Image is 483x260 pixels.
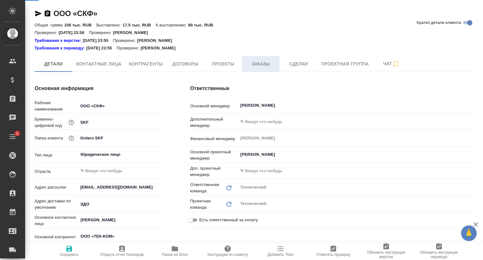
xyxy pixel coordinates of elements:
span: Папка на Drive [162,252,188,257]
span: 1 [12,130,22,137]
p: [PERSON_NAME] [113,30,153,35]
p: Адрес доставки по умолчанию [35,198,78,211]
span: Обновить инструкции перевода [416,250,462,259]
p: Тип лица [35,152,78,158]
button: Open [162,236,163,237]
p: Финансовый менеджер [190,136,238,142]
input: ✎ Введи что-нибудь [80,167,142,175]
p: Буквенно-цифровой код [35,116,67,129]
span: Открыть отчет Newspeak [100,252,144,257]
span: Добавить Todo [268,252,293,257]
span: Сохранить [60,252,79,257]
span: Обновить инструкции верстки [364,250,409,259]
span: Инструкции по клиенту [208,252,248,257]
span: Отметить проверку [316,252,350,257]
span: Сделки [283,60,314,68]
p: Дополнительный менеджер [190,116,238,129]
span: Чат [376,60,406,68]
p: Проверено: [89,30,113,35]
button: Скопировать ссылку [44,10,51,17]
button: Open [473,170,474,172]
p: Ответственная команда [190,182,225,194]
h4: Ответственные [190,85,476,92]
p: [DATE] 23:55 [83,37,113,44]
p: Основное контактное лицо [35,214,78,227]
p: Папка клиента [35,135,63,141]
p: [PERSON_NAME] [141,45,180,51]
h4: Основная информация [35,85,165,92]
button: Сохранить [43,242,96,260]
span: Контактные лица [76,60,121,68]
button: Open [473,154,474,155]
p: Проверено: [117,45,141,51]
p: Основной проектный менеджер [190,149,238,161]
button: Отметить проверку [307,242,360,260]
span: Детали [38,60,69,68]
span: 🙏 [464,227,474,240]
p: 106 тыс. RUB [64,23,96,27]
button: Открыть отчет Newspeak [96,242,148,260]
button: Папка на Drive [148,242,201,260]
input: ✎ Введи что-нибудь [78,200,165,209]
span: Контрагенты [129,60,163,68]
button: Обновить инструкции перевода [413,242,465,260]
span: Проектная группа [321,60,369,68]
p: Отрасль [35,168,78,175]
button: Название для папки на drive. Если его не заполнить, мы не сможем создать папку для клиента [67,134,75,142]
span: Заказы [246,60,276,68]
svg: Подписаться [392,60,399,68]
p: Основной менеджер [190,103,238,109]
button: Open [473,121,474,122]
p: Рабочее наименование [35,100,78,112]
input: ✎ Введи что-нибудь [78,133,165,143]
button: Open [162,154,163,155]
input: ✎ Введи что-нибудь [78,101,165,110]
p: Доп. проектный менеджер [190,165,238,178]
p: 17.5 тыс. RUB [123,23,156,27]
button: Open [162,170,163,172]
div: Нажми, чтобы открыть папку с инструкцией [35,37,83,44]
button: Добавить Todo [254,242,307,260]
input: ✎ Введи что-нибудь [78,183,165,192]
p: Проверено: [35,30,59,35]
span: Проекты [208,60,238,68]
button: 🙏 [461,225,477,241]
a: Требования к переводу: [35,45,86,51]
button: Open [473,105,474,106]
input: ✎ Введи что-нибудь [78,118,165,127]
p: К выставлению: [156,23,188,27]
p: Проверено: [113,37,137,44]
input: ✎ Введи что-нибудь [240,167,453,175]
p: Проектная команда [190,198,225,211]
button: Open [162,219,163,221]
p: [DATE] 23:55 [86,45,117,51]
p: [DATE] 23:58 [59,30,89,35]
p: Адрес рассылки [35,184,78,190]
p: Основной контрагент [35,234,78,240]
input: ✎ Введи что-нибудь [240,118,453,126]
a: Требования к верстке: [35,37,83,44]
button: Скопировать ссылку для ЯМессенджера [35,10,42,17]
p: Выставлено: [96,23,122,27]
span: Кратко детали клиента [417,20,461,26]
p: Общая сумма [35,23,64,27]
span: Договоры [170,60,200,68]
button: Нужен для формирования номера заказа/сделки [67,118,75,127]
p: 88 тыс. RUB [188,23,218,27]
span: Есть ответственный за оплату [199,217,258,223]
p: [PERSON_NAME] [137,37,177,44]
a: 1 [2,129,24,144]
a: ООО «СКФ» [53,9,97,18]
button: Инструкции по клиенту [201,242,254,260]
div: Нажми, чтобы открыть папку с инструкцией [35,45,86,51]
button: Обновить инструкции верстки [360,242,413,260]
